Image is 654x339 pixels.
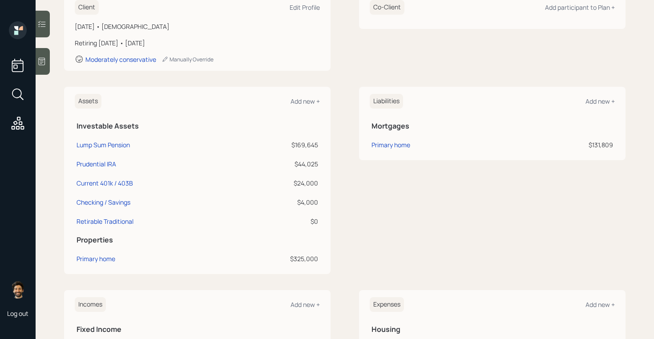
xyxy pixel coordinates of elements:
h5: Investable Assets [77,122,318,130]
h6: Expenses [370,297,404,312]
div: Log out [7,309,28,318]
div: Add participant to Plan + [545,3,615,12]
div: Prudential IRA [77,159,116,169]
div: Lump Sum Pension [77,140,130,149]
div: $131,809 [519,140,613,149]
h6: Assets [75,94,101,109]
div: $4,000 [238,198,318,207]
h5: Mortgages [371,122,613,130]
h5: Housing [371,325,613,334]
img: eric-schwartz-headshot.png [9,281,27,299]
div: Add new + [291,97,320,105]
h6: Incomes [75,297,106,312]
div: $0 [238,217,318,226]
div: [DATE] • [DEMOGRAPHIC_DATA] [75,22,320,31]
div: Add new + [585,97,615,105]
div: $44,025 [238,159,318,169]
div: Current 401k / 403B [77,178,133,188]
h5: Properties [77,236,318,244]
div: $325,000 [238,254,318,263]
div: $24,000 [238,178,318,188]
div: Manually Override [161,56,214,63]
div: Add new + [291,300,320,309]
div: Retiring [DATE] • [DATE] [75,38,320,48]
div: Edit Profile [290,3,320,12]
div: Checking / Savings [77,198,130,207]
h5: Fixed Income [77,325,318,334]
h6: Liabilities [370,94,403,109]
div: Primary home [371,140,410,149]
div: Retirable Traditional [77,217,133,226]
div: Moderately conservative [85,55,156,64]
div: $169,645 [238,140,318,149]
div: Add new + [585,300,615,309]
div: Primary home [77,254,115,263]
